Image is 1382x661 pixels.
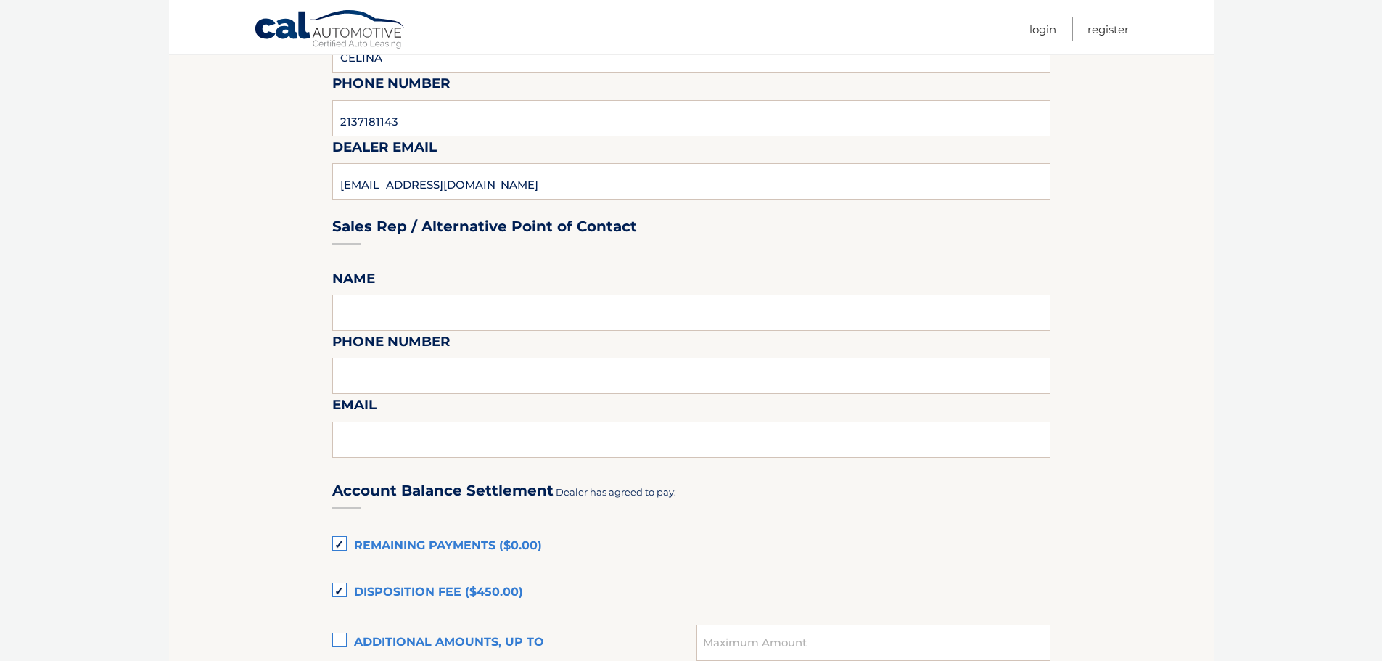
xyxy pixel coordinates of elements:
[254,9,406,52] a: Cal Automotive
[696,625,1050,661] input: Maximum Amount
[332,218,637,236] h3: Sales Rep / Alternative Point of Contact
[332,394,377,421] label: Email
[332,578,1050,607] label: Disposition Fee ($450.00)
[332,331,451,358] label: Phone Number
[332,628,697,657] label: Additional amounts, up to
[1087,17,1129,41] a: Register
[1029,17,1056,41] a: Login
[556,486,676,498] span: Dealer has agreed to pay:
[332,482,554,500] h3: Account Balance Settlement
[332,136,437,163] label: Dealer Email
[332,73,451,99] label: Phone Number
[332,532,1050,561] label: Remaining Payments ($0.00)
[332,268,375,295] label: Name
